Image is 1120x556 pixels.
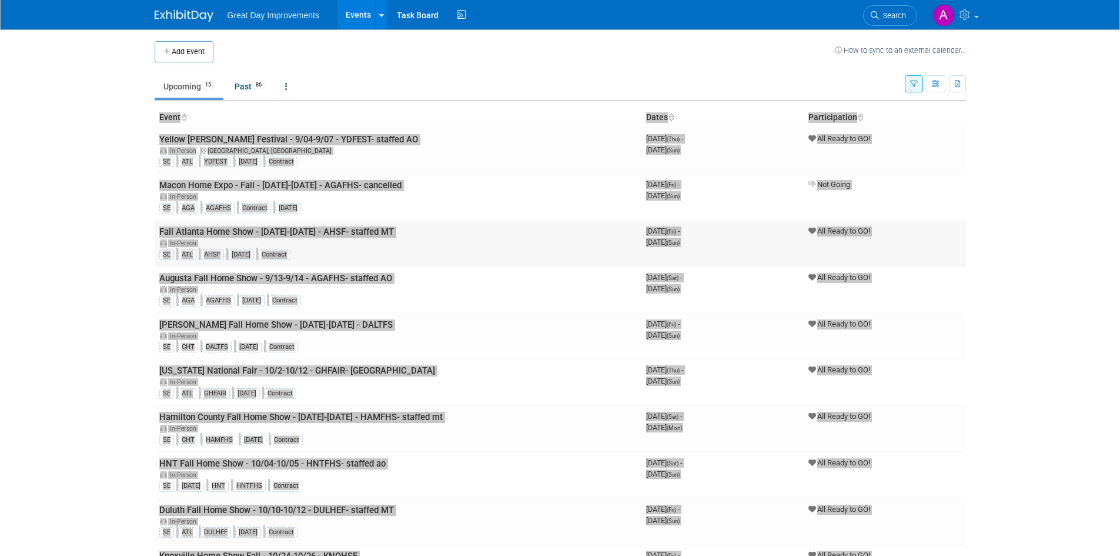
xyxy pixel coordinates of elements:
span: All Ready to GO! [808,365,870,374]
div: DULHEF [200,527,231,538]
span: [DATE] [646,227,680,235]
span: - [680,412,682,421]
span: All Ready to GO! [808,273,870,282]
span: (Fri) [667,228,676,235]
a: Fall Atlanta Home Show - [DATE]-[DATE] - AHSF- staffed MT [159,227,394,237]
a: Yellow [PERSON_NAME] Festival - 9/04-9/07 - YDFEST- staffed AO [159,134,418,145]
div: AHSF [200,249,224,260]
div: SE [159,249,174,260]
span: In-Person [170,193,200,201]
img: In-Person Event [160,518,167,524]
span: In-Person [170,239,200,247]
div: SE [159,295,174,306]
span: (Sun) [667,378,680,385]
div: SE [159,388,174,399]
span: [DATE] [646,273,682,282]
div: SE [159,203,174,214]
span: - [678,319,680,328]
span: In-Person [170,378,200,386]
span: [DATE] [646,470,680,478]
a: Search [863,5,917,26]
span: - [680,458,682,467]
span: (Thu) [667,136,680,142]
div: Contract [266,342,298,352]
span: All Ready to GO! [808,134,870,143]
a: Sort by Participation Type [857,112,863,122]
img: Akeela Miller [932,4,955,26]
div: [GEOGRAPHIC_DATA], [GEOGRAPHIC_DATA] [159,145,637,155]
a: Sort by Start Date [668,112,674,122]
span: (Sun) [667,332,680,339]
a: How to sync to an external calendar... [835,46,966,55]
span: (Sun) [667,518,680,524]
div: Contract [264,388,296,399]
span: In-Person [170,471,200,479]
div: HAMFHS [202,435,236,445]
div: [DATE] [235,527,261,538]
span: Search [879,11,906,20]
span: [DATE] [646,423,682,432]
a: Sort by Event Name [180,112,186,122]
span: (Sat) [667,275,678,281]
div: SE [159,527,174,538]
span: In-Person [170,286,200,294]
span: All Ready to GO! [808,458,870,467]
span: All Ready to GO! [808,227,870,235]
img: ExhibitDay [155,10,213,22]
img: In-Person Event [160,147,167,153]
div: Contract [239,203,271,214]
span: (Fri) [667,507,676,513]
img: In-Person Event [160,378,167,384]
img: In-Person Event [160,471,167,477]
span: - [678,227,680,235]
span: (Sun) [667,471,680,478]
a: HNT Fall Home Show - 10/04-10/05 - HNTFHS- staffed ao [159,458,386,469]
div: ATL [178,157,196,167]
div: CHT [178,342,198,352]
span: [DATE] [646,180,680,189]
div: [DATE] [236,342,262,352]
span: (Sat) [667,414,678,420]
div: ATL [178,388,196,399]
span: (Thu) [667,367,680,374]
button: Add Event [155,41,213,62]
span: (Fri) [667,321,676,328]
div: [DATE] [275,203,301,214]
span: [DATE] [646,516,680,525]
span: Great Day Improvements [228,11,319,20]
span: All Ready to GO! [808,319,870,328]
div: CHT [178,435,198,445]
div: ATL [178,527,196,538]
span: - [681,365,683,374]
div: [DATE] [235,157,261,167]
span: [DATE] [646,458,682,467]
span: [DATE] [646,284,680,293]
span: - [678,180,680,189]
div: YDFEST [200,157,231,167]
div: SE [159,157,174,167]
div: Contract [269,295,301,306]
div: SE [159,342,174,352]
span: 15 [202,81,215,89]
span: In-Person [170,147,200,155]
div: GHFAIR [200,388,230,399]
span: [DATE] [646,377,680,385]
a: Hamilton County Fall Home Show - [DATE]-[DATE] - HAMFHS- staffed mt [159,412,443,422]
img: In-Person Event [160,193,167,199]
span: (Sat) [667,460,678,467]
span: [DATE] [646,191,680,200]
div: AGA [178,203,198,214]
div: HNT [208,481,229,491]
th: Event [155,108,641,128]
div: Contract [265,527,297,538]
div: Contract [270,481,302,491]
span: - [681,134,683,143]
div: [DATE] [228,249,254,260]
span: In-Person [170,518,200,525]
div: AGAFHS [202,203,235,214]
span: [DATE] [646,319,680,328]
img: In-Person Event [160,239,167,245]
span: [DATE] [646,134,683,143]
a: Past86 [226,75,274,98]
span: (Sun) [667,193,680,199]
